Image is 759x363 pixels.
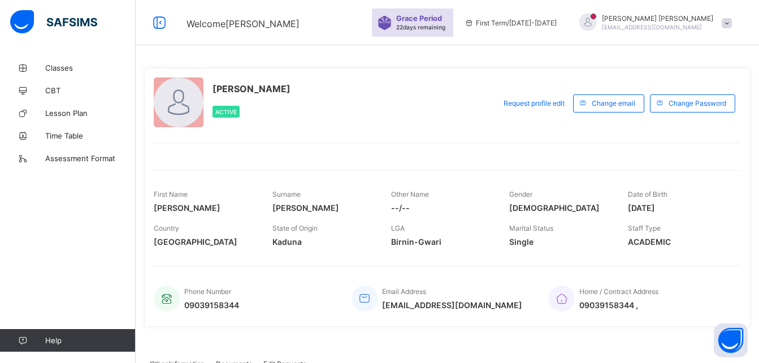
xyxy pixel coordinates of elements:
[10,10,97,34] img: safsims
[272,190,301,198] span: Surname
[509,237,611,247] span: Single
[602,24,702,31] span: [EMAIL_ADDRESS][DOMAIN_NAME]
[45,86,136,95] span: CBT
[215,109,237,115] span: Active
[45,63,136,72] span: Classes
[669,99,726,107] span: Change Password
[154,203,255,213] span: [PERSON_NAME]
[628,190,667,198] span: Date of Birth
[579,287,658,296] span: Home / Contract Address
[272,237,374,247] span: Kaduna
[154,190,188,198] span: First Name
[272,224,318,232] span: State of Origin
[378,16,392,30] img: sticker-purple.71386a28dfed39d6af7621340158ba97.svg
[391,237,493,247] span: Birnin-Gwari
[45,336,135,345] span: Help
[382,300,522,310] span: [EMAIL_ADDRESS][DOMAIN_NAME]
[509,203,611,213] span: [DEMOGRAPHIC_DATA]
[45,109,136,118] span: Lesson Plan
[212,83,290,94] span: [PERSON_NAME]
[184,287,231,296] span: Phone Number
[509,190,532,198] span: Gender
[714,323,748,357] button: Open asap
[396,24,445,31] span: 22 days remaining
[45,131,136,140] span: Time Table
[391,190,429,198] span: Other Name
[592,99,635,107] span: Change email
[187,18,300,29] span: Welcome [PERSON_NAME]
[382,287,426,296] span: Email Address
[396,14,442,23] span: Grace Period
[184,300,239,310] span: 09039158344
[568,14,738,32] div: ANTHONYJAMES
[45,154,136,163] span: Assessment Format
[272,203,374,213] span: [PERSON_NAME]
[628,224,661,232] span: Staff Type
[628,237,730,247] span: ACADEMIC
[602,14,713,23] span: [PERSON_NAME] [PERSON_NAME]
[628,203,730,213] span: [DATE]
[391,203,493,213] span: --/--
[465,19,557,27] span: session/term information
[579,300,658,310] span: 09039158344 ,
[504,99,565,107] span: Request profile edit
[509,224,553,232] span: Marital Status
[391,224,405,232] span: LGA
[154,237,255,247] span: [GEOGRAPHIC_DATA]
[154,224,179,232] span: Country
